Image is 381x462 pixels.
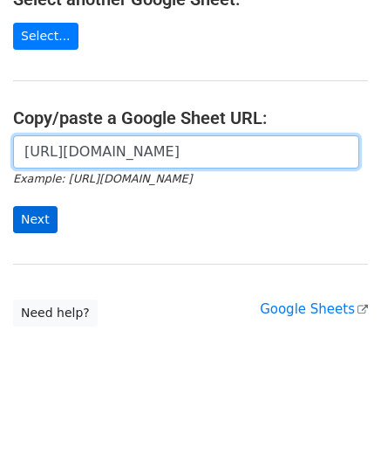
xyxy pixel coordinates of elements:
input: Paste your Google Sheet URL here [13,135,359,169]
a: Select... [13,23,78,50]
h4: Copy/paste a Google Sheet URL: [13,107,368,128]
a: Google Sheets [260,301,368,317]
input: Next [13,206,58,233]
small: Example: [URL][DOMAIN_NAME] [13,172,192,185]
iframe: Chat Widget [294,378,381,462]
a: Need help? [13,300,98,327]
